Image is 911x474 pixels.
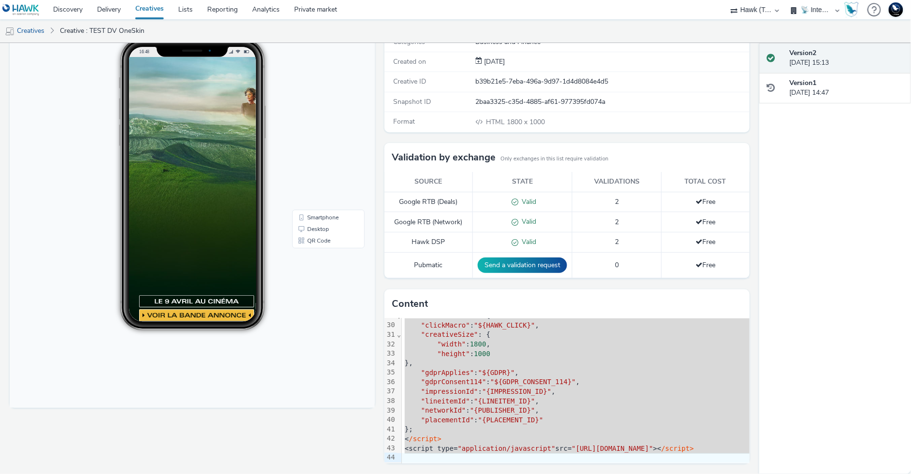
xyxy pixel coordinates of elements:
[490,378,576,386] span: "${GDPR_CONSENT_114}"
[285,223,353,235] li: QR Code
[501,155,609,163] small: Only exchanges in this list require validation
[285,212,353,223] li: Desktop
[470,340,486,348] span: 1800
[546,8,736,99] img: puzzleB.jpg
[384,172,473,192] th: Source
[384,340,397,349] div: 32
[384,415,397,425] div: 40
[609,8,798,99] img: puzzleB.jpg
[662,172,750,192] th: Total cost
[476,77,749,86] div: b39b21e5-7eba-496a-9d97-1d4d8084e4d5
[384,330,397,340] div: 31
[844,2,859,17] img: Hawk Academy
[844,2,863,17] a: Hawk Academy
[696,197,715,206] span: Free
[5,27,14,36] img: mobile
[393,37,425,46] span: Categories
[298,215,319,220] span: Desktop
[889,2,903,17] img: Support Hawk
[384,253,473,278] td: Pubmatic
[397,330,401,338] span: Fold line
[393,57,426,66] span: Created on
[298,203,329,209] span: Smartphone
[393,77,426,86] span: Creative ID
[421,378,486,386] span: "gdprConsent114"
[393,97,431,106] span: Snapshot ID
[478,258,567,273] button: Send a validation request
[458,445,555,452] span: "application/javascript"
[519,237,537,246] span: Valid
[393,117,415,126] span: Format
[790,48,817,57] strong: Version 2
[519,197,537,206] span: Valid
[55,19,149,43] a: Creative : TEST DV OneSkin
[392,297,428,311] h3: Content
[397,312,401,319] span: Fold line
[696,260,715,270] span: Free
[298,226,321,232] span: QR Code
[409,435,441,443] span: /script>
[384,387,397,396] div: 37
[285,200,353,212] li: Smartphone
[474,397,535,405] span: "{LINEITEM_ID}"
[384,359,397,368] div: 34
[478,416,543,424] span: "{PLACEMENT_ID}"
[384,444,397,453] div: 43
[478,369,515,376] span: "${GDPR}"
[2,4,40,16] img: undefined Logo
[129,37,140,43] span: 16:48
[483,57,505,67] div: Creation 03 April 2025, 14:47
[615,260,619,270] span: 0
[474,350,490,358] span: 1000
[384,406,397,416] div: 39
[474,321,535,329] span: "${HAWK_CLICK}"
[696,237,715,246] span: Free
[438,350,470,358] span: "height"
[519,217,537,226] span: Valid
[615,197,619,206] span: 2
[470,406,535,414] span: "{PUBLISHER_ID}"
[421,388,478,395] span: "impressionId"
[438,340,466,348] span: "width"
[572,445,654,452] span: "[URL][DOMAIN_NAME]"
[421,369,474,376] span: "gdprApplies"
[572,172,662,192] th: Validations
[384,368,397,377] div: 35
[384,232,473,253] td: Hawk DSP
[421,406,466,414] span: "networkId"
[384,434,397,444] div: 42
[485,117,545,127] span: 1800 x 1000
[384,349,397,359] div: 33
[384,396,397,406] div: 38
[547,8,736,99] img: puzzleB.jpg
[790,78,903,98] div: [DATE] 14:47
[384,192,473,212] td: Google RTB (Deals)
[392,150,496,165] h3: Validation by exchange
[384,425,397,434] div: 41
[384,377,397,387] div: 36
[615,217,619,227] span: 2
[476,97,749,107] div: 2baa3325-c35d-4885-af61-977395fd074a
[384,453,397,462] div: 44
[790,48,903,68] div: [DATE] 15:13
[421,397,470,405] span: "lineitemId"
[661,445,694,452] span: /script>
[384,212,473,232] td: Google RTB (Network)
[473,172,572,192] th: State
[384,320,397,330] div: 30
[421,321,470,329] span: "clickMacro"
[615,237,619,246] span: 2
[421,330,478,338] span: "creativeSize"
[482,388,551,395] span: "{IMPRESSION_ID}"
[486,117,507,127] span: HTML
[421,416,474,424] span: "placementId"
[790,78,817,87] strong: Version 1
[483,57,505,66] span: [DATE]
[696,217,715,227] span: Free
